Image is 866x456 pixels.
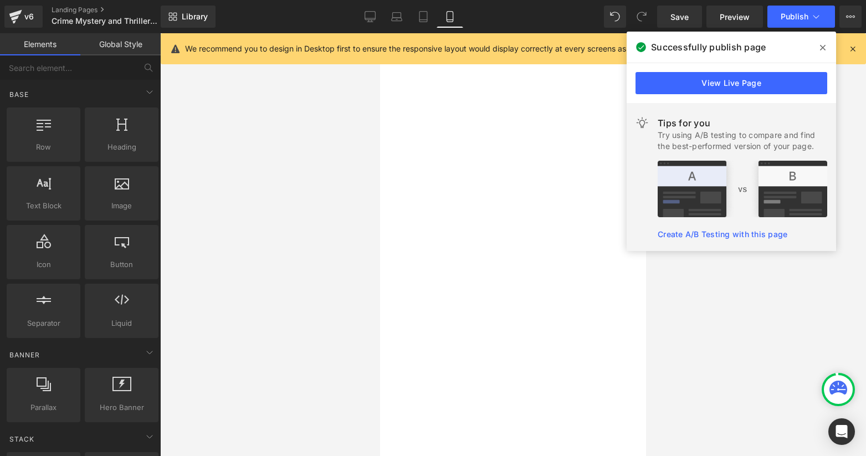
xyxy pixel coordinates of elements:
[658,130,827,152] div: Try using A/B testing to compare and find the best-performed version of your page.
[631,6,653,28] button: Redo
[161,6,216,28] a: New Library
[10,402,77,413] span: Parallax
[10,141,77,153] span: Row
[88,141,155,153] span: Heading
[658,229,787,239] a: Create A/B Testing with this page
[10,200,77,212] span: Text Block
[182,12,208,22] span: Library
[651,40,766,54] span: Successfully publish page
[4,6,43,28] a: v6
[658,161,827,217] img: tip.png
[839,6,862,28] button: More
[22,9,36,24] div: v6
[410,6,437,28] a: Tablet
[8,350,41,360] span: Banner
[185,43,692,55] p: We recommend you to design in Desktop first to ensure the responsive layout would display correct...
[88,200,155,212] span: Image
[670,11,689,23] span: Save
[8,434,35,444] span: Stack
[658,116,827,130] div: Tips for you
[357,6,383,28] a: Desktop
[604,6,626,28] button: Undo
[828,418,855,445] div: Open Intercom Messenger
[88,259,155,270] span: Button
[706,6,763,28] a: Preview
[52,6,179,14] a: Landing Pages
[383,6,410,28] a: Laptop
[8,89,30,100] span: Base
[767,6,835,28] button: Publish
[10,259,77,270] span: Icon
[437,6,463,28] a: Mobile
[636,72,827,94] a: View Live Page
[88,402,155,413] span: Hero Banner
[720,11,750,23] span: Preview
[781,12,808,21] span: Publish
[52,17,158,25] span: Crime Mystery and Thriller Book Subscription - B
[636,116,649,130] img: light.svg
[88,317,155,329] span: Liquid
[10,317,77,329] span: Separator
[80,33,161,55] a: Global Style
